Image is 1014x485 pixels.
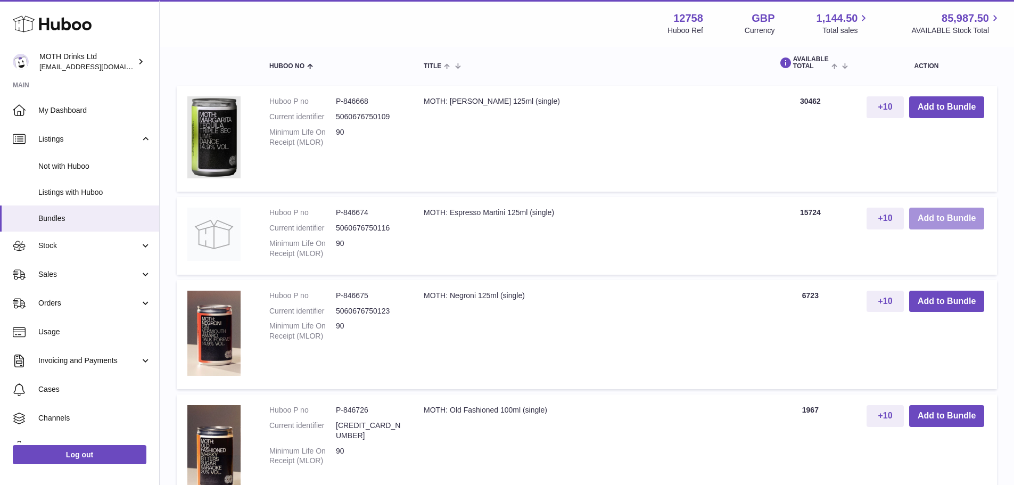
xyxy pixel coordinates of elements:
button: +10 [867,405,904,427]
strong: GBP [752,11,774,26]
th: Action [856,45,997,80]
dd: P-846668 [336,96,402,106]
dt: Huboo P no [269,208,336,218]
span: Usage [38,327,151,337]
dt: Minimum Life On Receipt (MLOR) [269,239,336,259]
span: Not with Huboo [38,161,151,171]
dt: Huboo P no [269,405,336,415]
button: +10 [867,208,904,229]
dt: Minimum Life On Receipt (MLOR) [269,127,336,147]
dd: [CREDIT_CARD_NUMBER] [336,421,402,441]
button: Add to Bundle [909,405,984,427]
span: Huboo no [269,63,304,70]
dt: Current identifier [269,421,336,441]
dt: Current identifier [269,223,336,233]
td: 15724 [765,197,856,275]
span: 85,987.50 [942,11,989,26]
img: MOTH: Espresso Martini 125ml (single) [187,208,241,261]
span: Total sales [822,26,870,36]
dt: Current identifier [269,306,336,316]
span: My Dashboard [38,105,151,116]
dd: 5060676750123 [336,306,402,316]
span: Stock [38,241,140,251]
button: Add to Bundle [909,96,984,118]
img: MOTH: Margarita 125ml (single) [187,96,241,178]
dd: P-846675 [336,291,402,301]
dt: Huboo P no [269,291,336,301]
span: Settings [38,442,151,452]
dd: 90 [336,239,402,259]
span: Channels [38,413,151,423]
a: Log out [13,445,146,464]
dd: 90 [336,321,402,341]
button: Add to Bundle [909,208,984,229]
span: Orders [38,298,140,308]
span: [EMAIL_ADDRESS][DOMAIN_NAME] [39,62,156,71]
button: +10 [867,291,904,313]
span: Invoicing and Payments [38,356,140,366]
img: orders@mothdrinks.com [13,54,29,70]
dt: Current identifier [269,112,336,122]
dd: 90 [336,127,402,147]
dt: Minimum Life On Receipt (MLOR) [269,321,336,341]
div: Currency [745,26,775,36]
td: 30462 [765,86,856,192]
img: MOTH: Negroni 125ml (single) [187,291,241,376]
span: Listings [38,134,140,144]
dt: Huboo P no [269,96,336,106]
span: Sales [38,269,140,280]
dd: 5060676750109 [336,112,402,122]
button: Add to Bundle [909,291,984,313]
dd: P-846674 [336,208,402,218]
div: Huboo Ref [667,26,703,36]
span: AVAILABLE Total [776,56,829,70]
strong: 12758 [673,11,703,26]
dd: P-846726 [336,405,402,415]
dd: 5060676750116 [336,223,402,233]
span: Listings with Huboo [38,187,151,198]
span: Title [424,63,441,70]
div: MOTH Drinks Ltd [39,52,135,72]
td: 6723 [765,280,856,389]
span: AVAILABLE Stock Total [911,26,1001,36]
button: +10 [867,96,904,118]
a: 1,144.50 Total sales [817,11,870,36]
td: MOTH: Negroni 125ml (single) [413,280,765,389]
td: MOTH: [PERSON_NAME] 125ml (single) [413,86,765,192]
td: MOTH: Espresso Martini 125ml (single) [413,197,765,275]
span: 1,144.50 [817,11,858,26]
span: Bundles [38,213,151,224]
dt: Minimum Life On Receipt (MLOR) [269,446,336,466]
a: 85,987.50 AVAILABLE Stock Total [911,11,1001,36]
span: Cases [38,384,151,394]
dd: 90 [336,446,402,466]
